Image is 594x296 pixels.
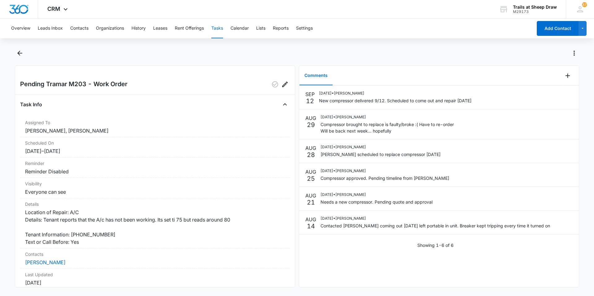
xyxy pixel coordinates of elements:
[537,21,579,36] button: Add Contact
[70,19,88,38] button: Contacts
[305,144,316,152] p: AUG
[273,19,289,38] button: Reports
[319,97,471,104] p: New compressor delivered 9/12. Scheduled to come out and repair [DATE]
[563,71,573,81] button: Add Comment
[20,158,290,178] div: ReminderReminder Disabled
[305,114,316,122] p: AUG
[321,222,550,229] p: Contacted [PERSON_NAME] coming out [DATE] left portable in unit. Breaker kept tripping every time...
[153,19,167,38] button: Leases
[20,178,290,198] div: VisibilityEveryone can see
[11,19,30,38] button: Overview
[569,48,579,58] button: Actions
[25,188,285,196] dd: Everyone can see
[20,137,290,158] div: Scheduled On[DATE]–[DATE]
[230,19,249,38] button: Calendar
[25,209,285,246] dd: Location of Repair: A/C Details: Tenant reports that the A/c has not been working. Its set ti 75 ...
[513,10,557,14] div: account id
[256,19,265,38] button: Lists
[15,48,24,58] button: Back
[211,19,223,38] button: Tasks
[25,271,285,278] dt: Last Updated
[305,216,316,223] p: AUG
[20,248,290,269] div: Contacts[PERSON_NAME]
[319,91,471,96] p: [DATE] • [PERSON_NAME]
[307,175,315,182] p: 25
[20,198,290,248] div: DetailsLocation of Repair: A/C Details: Tenant reports that the A/c has not been working. Its set...
[321,168,449,174] p: [DATE] • [PERSON_NAME]
[306,98,314,104] p: 12
[20,79,127,89] h2: Pending Tramar M203 - Work Order
[25,147,285,155] dd: [DATE] – [DATE]
[25,140,285,146] dt: Scheduled On
[305,91,315,98] p: SEP
[25,160,285,167] dt: Reminder
[417,242,454,248] p: Showing 1-6 of 6
[305,192,316,199] p: AUG
[20,101,42,108] h4: Task Info
[582,2,587,7] span: 37
[307,223,315,229] p: 14
[25,259,66,265] a: [PERSON_NAME]
[280,79,290,89] button: Edit
[321,192,433,197] p: [DATE] • [PERSON_NAME]
[280,99,290,109] button: Close
[20,269,290,289] div: Last Updated[DATE]
[321,216,550,221] p: [DATE] • [PERSON_NAME]
[296,19,313,38] button: Settings
[38,19,63,38] button: Leads Inbox
[582,2,587,7] div: notifications count
[513,5,557,10] div: account name
[321,144,441,150] p: [DATE] • [PERSON_NAME]
[25,119,285,126] dt: Assigned To
[131,19,146,38] button: History
[20,117,290,137] div: Assigned To[PERSON_NAME], [PERSON_NAME]
[307,199,315,205] p: 21
[307,122,315,128] p: 29
[25,127,285,134] dd: [PERSON_NAME], [PERSON_NAME]
[25,168,285,175] dd: Reminder Disabled
[25,180,285,187] dt: Visibility
[25,251,285,257] dt: Contacts
[321,151,441,158] p: [PERSON_NAME] scheduled to replace compressor [DATE]
[47,6,60,12] span: CRM
[96,19,124,38] button: Organizations
[321,199,433,205] p: Needs a new compressor. Pending quote and approval
[25,201,285,207] dt: Details
[175,19,204,38] button: Rent Offerings
[299,66,333,85] button: Comments
[25,279,285,286] dd: [DATE]
[305,168,316,175] p: AUG
[307,152,315,158] p: 28
[321,175,449,181] p: Compressor approved. Pending timeline from [PERSON_NAME]
[321,114,454,120] p: [DATE] • [PERSON_NAME]
[321,121,454,134] p: Compressor brought to replace is faulty/broke :( Have to re-order Will be back next week... hopef...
